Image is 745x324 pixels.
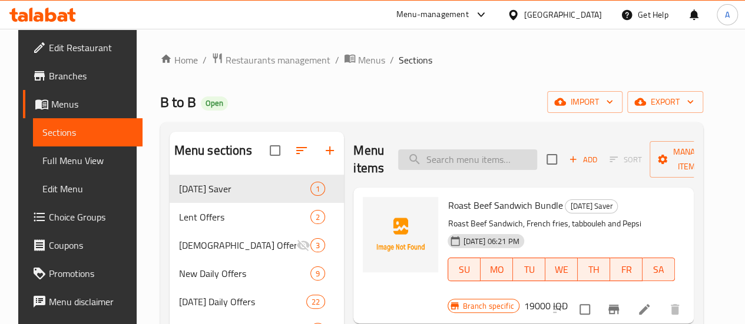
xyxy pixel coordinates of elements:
span: Restaurants management [226,53,330,67]
a: Sections [33,118,143,146]
span: Lent Offers [179,210,311,224]
img: Roast Beef Sandwich Bundle [363,197,438,272]
a: Menus [23,90,143,118]
span: Menus [51,97,133,111]
span: Roast Beef Sandwich Bundle [448,196,562,214]
span: export [637,95,694,109]
div: Ramadan Daily Offers [179,295,306,309]
button: TH [578,258,610,281]
span: [DATE] Daily Offers [179,295,306,309]
div: Open [201,96,228,111]
span: Sort sections [287,136,316,165]
a: Restaurants management [211,52,330,68]
button: WE [545,258,578,281]
span: A [725,8,730,21]
span: Sections [399,53,432,67]
span: TH [582,261,605,278]
span: Choice Groups [49,210,133,224]
span: Branches [49,69,133,83]
span: Select section first [602,151,650,169]
h6: 19000 IQD [524,298,568,314]
span: [DATE] 06:21 PM [458,236,524,247]
span: SU [453,261,476,278]
span: Add [567,153,599,166]
span: Coupons [49,238,133,252]
a: Menu disclaimer [23,288,143,316]
div: items [310,182,325,196]
span: [DATE] Saver [179,182,311,196]
button: SU [448,258,481,281]
button: SA [643,258,675,281]
span: MO [485,261,508,278]
div: [DEMOGRAPHIC_DATA] Offers3 [170,231,345,259]
li: / [335,53,339,67]
p: Roast Beef Sandwich, French fries, tabbouleh and Pepsi [448,216,674,231]
div: Iftar Offers [179,238,297,252]
a: Choice Groups [23,203,143,231]
div: [DATE] Saver1 [170,175,345,203]
div: items [310,238,325,252]
div: [DATE] Daily Offers22 [170,288,345,316]
span: Edit Restaurant [49,41,133,55]
div: Ramadan Saver [565,199,618,213]
span: WE [550,261,573,278]
a: Edit menu item [637,302,651,316]
span: 3 [311,240,325,251]
a: Full Menu View [33,146,143,175]
button: Branch-specific-item [600,295,628,323]
span: 22 [307,296,325,308]
div: [GEOGRAPHIC_DATA] [524,8,602,21]
span: Open [201,98,228,108]
span: Select all sections [263,138,287,163]
div: items [310,210,325,224]
li: / [390,53,394,67]
button: Add [564,151,602,169]
span: [DATE] Saver [565,199,617,213]
div: Lent Offers2 [170,203,345,231]
span: 2 [311,212,325,223]
button: import [547,91,623,113]
a: Home [160,53,198,67]
span: import [557,95,613,109]
a: Menus [344,52,385,68]
a: Coupons [23,231,143,259]
h2: Menu sections [174,142,252,159]
span: Promotions [49,266,133,280]
div: items [306,295,325,309]
li: / [203,53,207,67]
div: Ramadan Saver [179,182,311,196]
span: Full Menu View [42,153,133,168]
span: SA [647,261,670,278]
span: New Daily Offers [179,266,311,280]
span: Menus [358,53,385,67]
span: Edit Menu [42,182,133,196]
button: Add section [316,136,344,165]
a: Promotions [23,259,143,288]
div: New Daily Offers9 [170,259,345,288]
h2: Menu items [353,142,384,177]
nav: breadcrumb [160,52,703,68]
div: items [310,266,325,280]
span: [DEMOGRAPHIC_DATA] Offers [179,238,297,252]
span: Sections [42,125,133,139]
span: Manage items [659,145,719,174]
span: 9 [311,268,325,279]
button: MO [481,258,513,281]
span: B to B [160,89,196,115]
span: Select to update [572,297,597,322]
input: search [398,149,537,170]
span: Branch specific [458,300,518,312]
svg: Inactive section [296,238,310,252]
span: 1 [311,183,325,195]
button: FR [610,258,643,281]
a: Edit Menu [33,175,143,203]
span: Add item [564,151,602,169]
button: Manage items [650,141,729,178]
div: Menu-management [396,8,469,22]
a: Edit Restaurant [23,34,143,62]
button: TU [513,258,545,281]
button: export [627,91,703,113]
span: Menu disclaimer [49,295,133,309]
